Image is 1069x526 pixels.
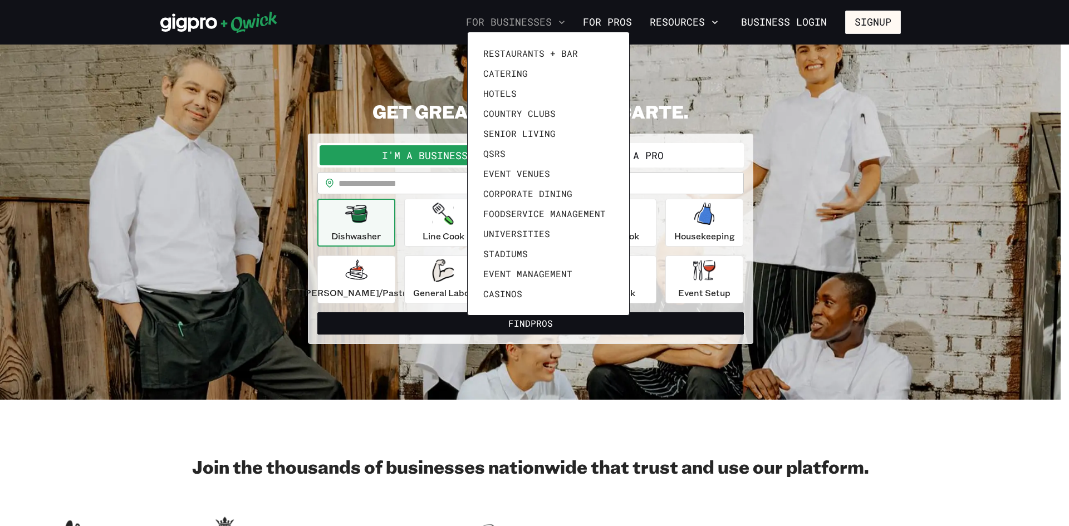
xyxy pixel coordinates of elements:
[483,168,550,179] span: Event Venues
[483,288,522,299] span: Casinos
[483,248,528,259] span: Stadiums
[483,188,572,199] span: Corporate Dining
[483,68,528,79] span: Catering
[483,128,556,139] span: Senior Living
[483,88,517,99] span: Hotels
[483,48,578,59] span: Restaurants + Bar
[483,208,606,219] span: Foodservice Management
[483,268,572,279] span: Event Management
[483,228,550,239] span: Universities
[483,108,556,119] span: Country Clubs
[483,148,506,159] span: QSRs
